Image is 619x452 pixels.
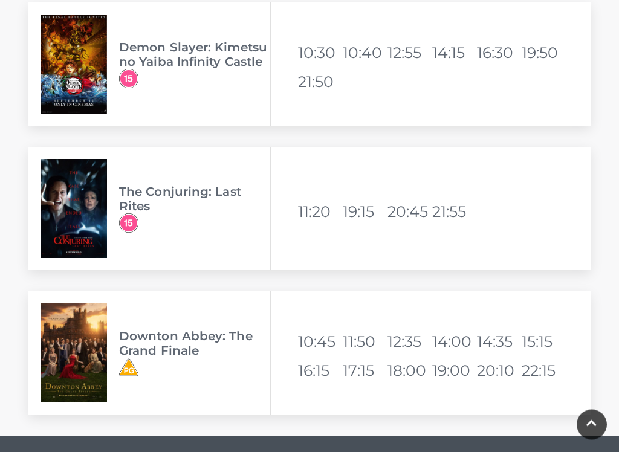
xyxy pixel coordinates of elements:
li: 20:10 [477,357,519,386]
li: 15:15 [522,328,564,357]
h3: Downton Abbey: The Grand Finale [119,329,270,358]
li: 14:00 [432,328,475,357]
li: 14:35 [477,328,519,357]
li: 19:50 [522,39,564,68]
li: 12:35 [387,328,430,357]
li: 16:30 [477,39,519,68]
li: 10:45 [298,328,340,357]
li: 10:30 [298,39,340,68]
li: 11:50 [343,328,385,357]
h3: Demon Slayer: Kimetsu no Yaiba Infinity Castle [119,40,270,69]
li: 16:15 [298,357,340,386]
li: 21:50 [298,68,340,97]
li: 14:15 [432,39,475,68]
li: 19:00 [432,357,475,386]
li: 17:15 [343,357,385,386]
li: 19:15 [343,198,385,227]
li: 21:55 [432,198,475,227]
li: 20:45 [387,198,430,227]
li: 22:15 [522,357,564,386]
li: 10:40 [343,39,385,68]
li: 11:20 [298,198,340,227]
li: 12:55 [387,39,430,68]
h3: The Conjuring: Last Rites [119,185,270,214]
li: 18:00 [387,357,430,386]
